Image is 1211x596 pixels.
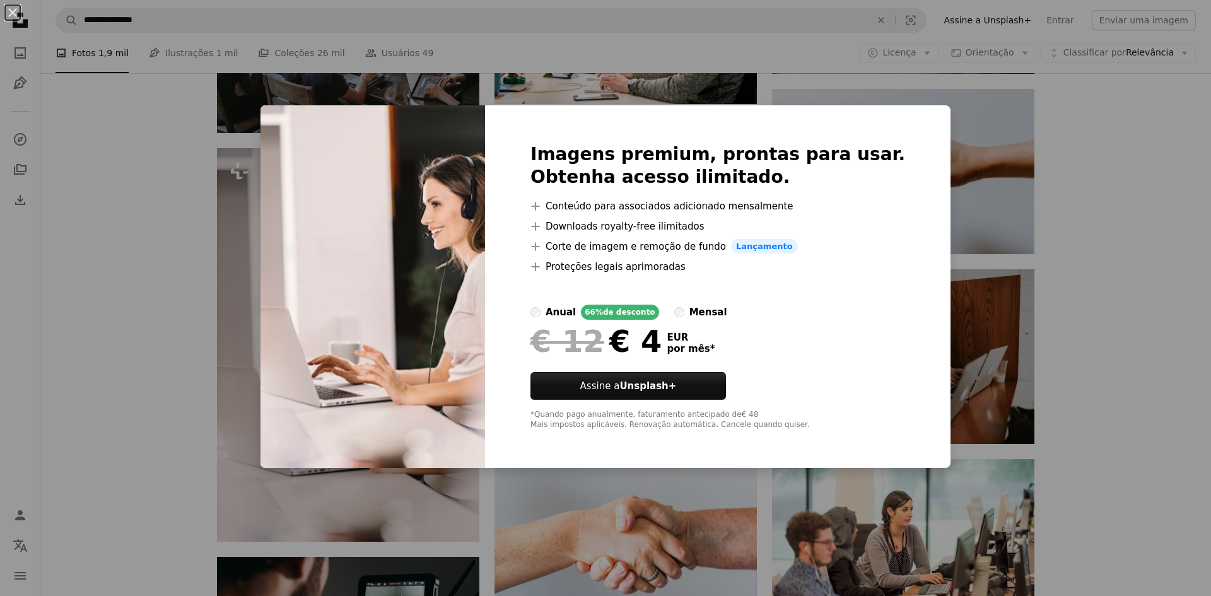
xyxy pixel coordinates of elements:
[530,259,905,274] li: Proteções legais aprimoradas
[530,410,905,430] div: *Quando pago anualmente, faturamento antecipado de € 48 Mais impostos aplicáveis. Renovação autom...
[546,305,576,320] div: anual
[731,239,798,254] span: Lançamento
[689,305,727,320] div: mensal
[530,199,905,214] li: Conteúdo para associados adicionado mensalmente
[530,307,541,317] input: anual66%de desconto
[530,143,905,189] h2: Imagens premium, prontas para usar. Obtenha acesso ilimitado.
[260,105,485,469] img: premium_photo-1683141038528-5bd315b70768
[530,325,604,358] span: € 12
[581,305,658,320] div: 66% de desconto
[667,332,715,343] span: EUR
[667,343,715,354] span: por mês *
[530,219,905,234] li: Downloads royalty-free ilimitados
[530,372,726,400] button: Assine aUnsplash+
[674,307,684,317] input: mensal
[619,380,676,392] strong: Unsplash+
[530,239,905,254] li: Corte de imagem e remoção de fundo
[530,325,662,358] div: € 4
